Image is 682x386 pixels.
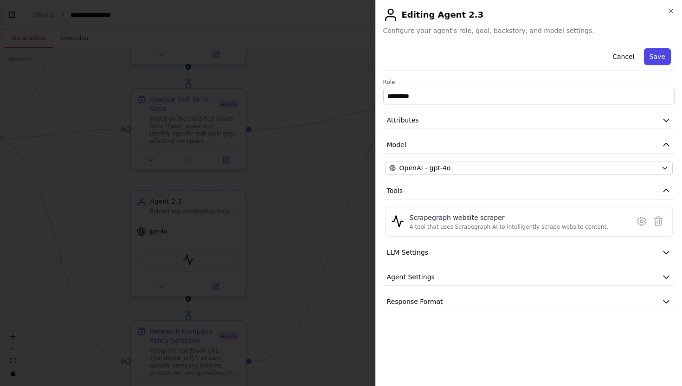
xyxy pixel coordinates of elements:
[383,244,675,261] button: LLM Settings
[383,112,675,129] button: Attributes
[383,136,675,154] button: Model
[383,269,675,286] button: Agent Settings
[633,213,650,230] button: Configure tool
[387,248,429,257] span: LLM Settings
[399,163,451,173] span: OpenAI - gpt-4o
[387,297,443,306] span: Response Format
[387,186,403,195] span: Tools
[383,26,675,35] span: Configure your agent's role, goal, backstory, and model settings.
[387,140,406,149] span: Model
[383,182,675,199] button: Tools
[387,272,435,282] span: Agent Settings
[383,78,675,86] label: Role
[607,48,640,65] button: Cancel
[383,7,675,22] h2: Editing Agent 2.3
[410,223,609,231] div: A tool that uses Scrapegraph AI to intelligently scrape website content.
[387,116,419,125] span: Attributes
[385,161,673,175] button: OpenAI - gpt-4o
[383,293,675,310] button: Response Format
[391,215,404,228] img: ScrapegraphScrapeTool
[644,48,671,65] button: Save
[410,213,609,222] div: Scrapegraph website scraper
[650,213,667,230] button: Delete tool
